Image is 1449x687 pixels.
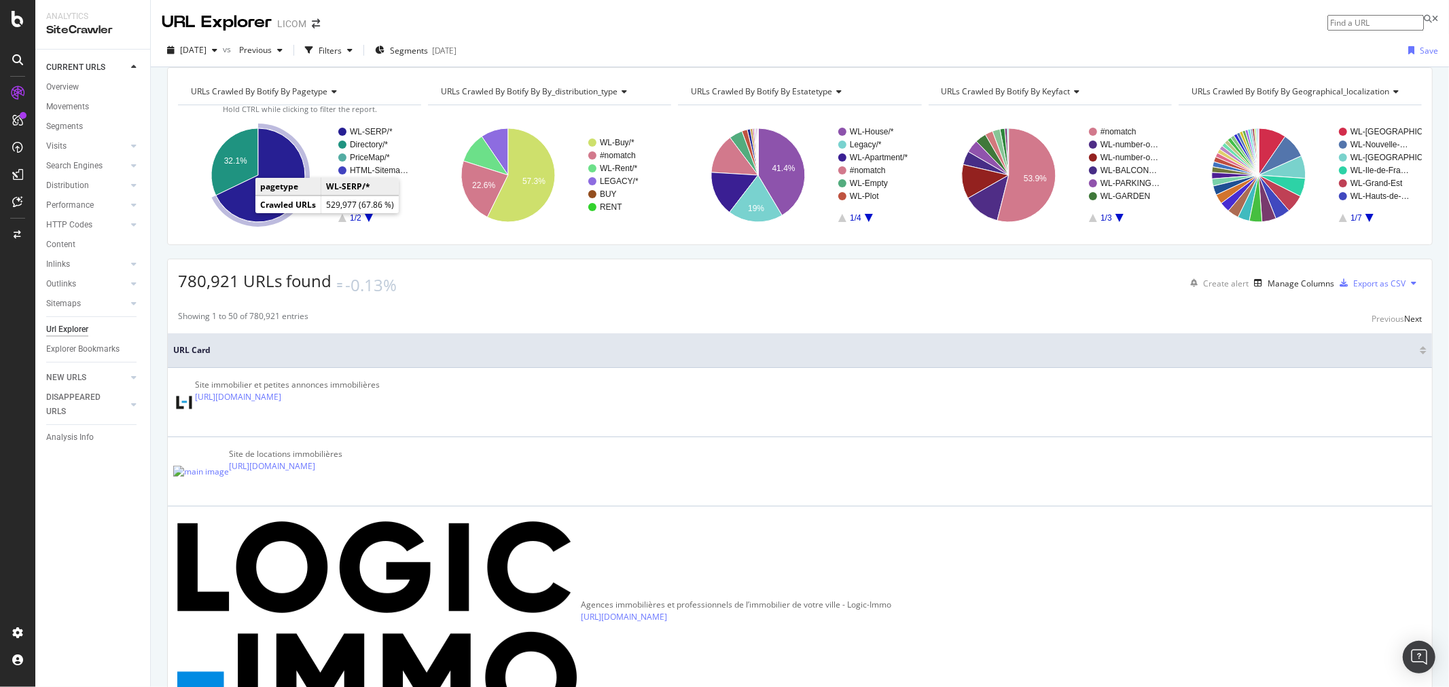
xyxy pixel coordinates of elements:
text: HTML-Sitema… [350,166,408,175]
text: WL-PARKING… [1101,179,1160,188]
text: WL-number-o… [1101,153,1158,162]
div: Segments [46,119,83,134]
text: 19% [748,204,764,214]
text: 1/7 [1350,213,1362,223]
div: Outlinks [46,277,76,291]
div: SiteCrawler [46,22,139,38]
a: Distribution [46,179,127,193]
div: Performance [46,198,94,212]
a: Overview [46,80,141,94]
div: Create alert [1203,278,1249,289]
div: -0.13% [345,274,397,297]
a: Search Engines [46,159,127,173]
text: WL-Empty [850,179,888,188]
img: Equal [337,283,342,287]
text: Directory/* [350,140,388,149]
a: NEW URLS [46,371,127,385]
text: 41.4% [772,164,795,173]
svg: A chart. [929,116,1172,234]
button: Previous [1372,310,1404,327]
button: Next [1404,310,1422,327]
a: HTTP Codes [46,218,127,232]
input: Find a URL [1327,15,1424,31]
a: Outlinks [46,277,127,291]
div: Export as CSV [1353,278,1406,289]
button: [DATE] [162,39,223,61]
span: URLs Crawled By Botify By by_distribution_type [441,86,618,97]
div: CURRENT URLS [46,60,105,75]
div: LICOM [277,17,306,31]
img: main image [173,466,229,478]
td: 529,977 (67.86 %) [321,196,399,214]
div: Content [46,238,75,252]
text: WL-GARDEN [1101,191,1150,201]
svg: A chart. [428,116,671,234]
div: Inlinks [46,257,70,272]
div: Manage Columns [1268,278,1334,289]
span: Previous [234,44,272,56]
text: BUY [600,189,617,199]
a: Segments [46,119,141,134]
text: 1/4 [851,213,862,223]
text: WL-number-o… [1101,140,1158,149]
a: Visits [46,139,127,153]
text: WL-Nouvelle-… [1350,140,1408,149]
text: WL-BALCON… [1101,166,1157,175]
td: pagetype [255,178,321,196]
span: URLs Crawled By Botify By geographical_localization [1192,86,1390,97]
text: #nomatch [1101,127,1137,136]
a: DISAPPEARED URLS [46,390,127,419]
h4: URLs Crawled By Botify By estatetype [688,81,909,103]
button: Create alert [1185,272,1249,294]
text: WL-Grand-Est [1350,179,1403,188]
div: Overview [46,80,79,94]
span: 2025 Oct. 3rd [180,44,207,56]
button: Export as CSV [1334,272,1406,294]
div: Next [1404,313,1422,324]
h4: URLs Crawled By Botify By keyfact [939,81,1160,103]
a: Performance [46,198,127,212]
span: Segments [390,45,428,56]
button: Previous [234,39,288,61]
a: [URL][DOMAIN_NAME] [195,391,281,403]
text: PriceMap/* [350,153,390,162]
a: [URL][DOMAIN_NAME] [581,611,667,623]
h4: URLs Crawled By Botify By pagetype [188,81,409,103]
a: Movements [46,100,141,114]
svg: A chart. [1179,116,1422,234]
text: #nomatch [600,151,636,160]
text: WL-Ile-de-Fra… [1350,166,1409,175]
text: LEGACY/* [600,177,639,186]
text: WL-House/* [850,127,894,136]
div: Filters [319,45,342,56]
div: Movements [46,100,89,114]
text: 22.6% [472,181,495,191]
text: 1/3 [1101,213,1112,223]
div: Save [1420,45,1438,56]
a: Analysis Info [46,430,141,445]
div: HTTP Codes [46,218,92,232]
span: vs [223,43,234,55]
text: RENT [600,202,622,212]
text: 32.1% [224,157,247,166]
button: Manage Columns [1249,275,1334,291]
span: URLs Crawled By Botify By keyfact [942,86,1071,97]
text: Legacy/* [850,140,882,149]
text: WL-Plot [850,191,879,201]
text: WL-Apartment/* [850,153,908,162]
span: Hold CTRL while clicking to filter the report. [223,104,377,114]
text: 1/2 [350,213,361,223]
a: Url Explorer [46,322,141,337]
div: Open Intercom Messenger [1403,641,1435,673]
div: URL Explorer [162,11,272,34]
div: Previous [1372,313,1404,324]
text: WL-Buy/* [600,138,634,147]
svg: A chart. [678,116,921,234]
div: Analytics [46,11,139,22]
div: NEW URLS [46,371,86,385]
div: Search Engines [46,159,103,173]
